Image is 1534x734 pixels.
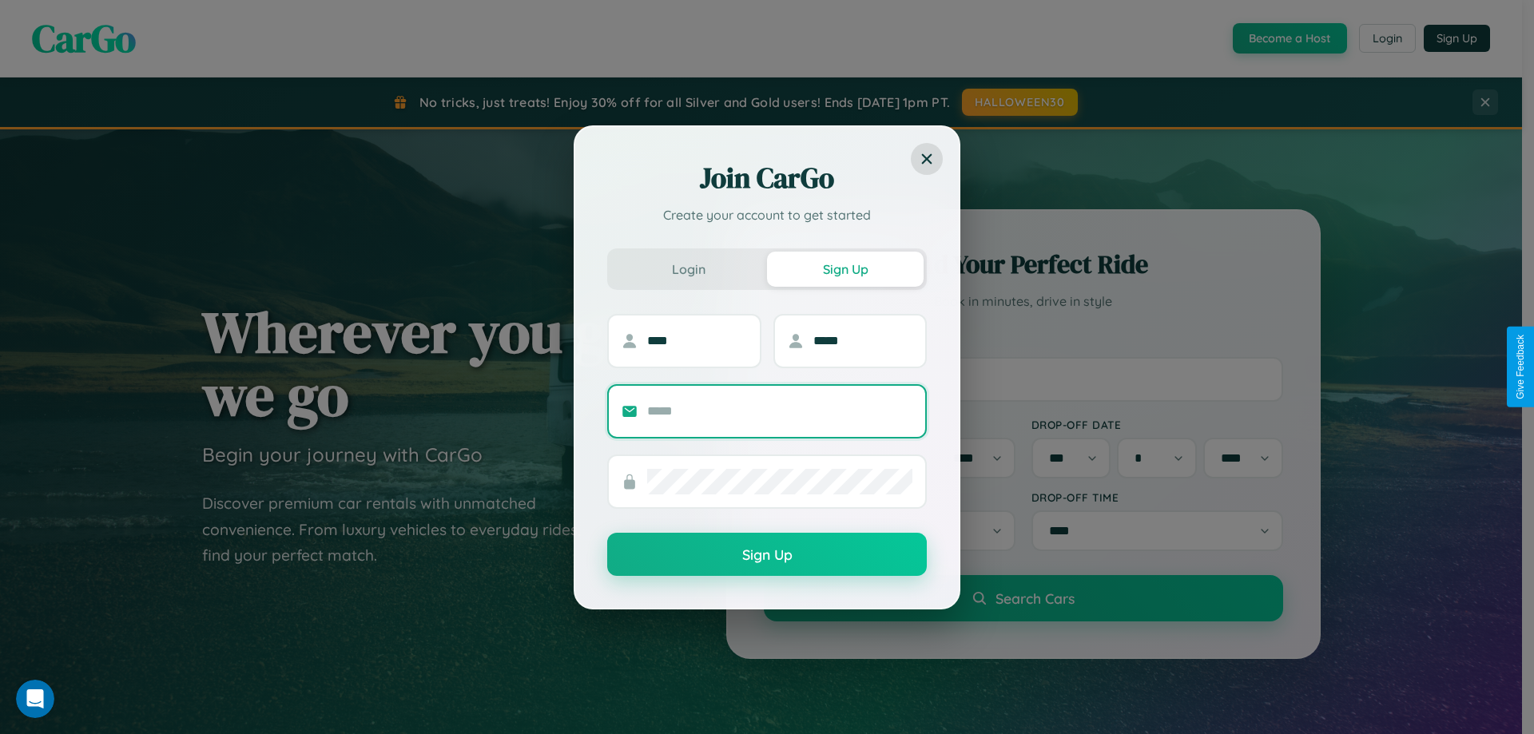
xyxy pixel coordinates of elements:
div: Give Feedback [1515,335,1526,399]
iframe: Intercom live chat [16,680,54,718]
button: Login [610,252,767,287]
button: Sign Up [607,533,927,576]
button: Sign Up [767,252,924,287]
h2: Join CarGo [607,159,927,197]
p: Create your account to get started [607,205,927,224]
